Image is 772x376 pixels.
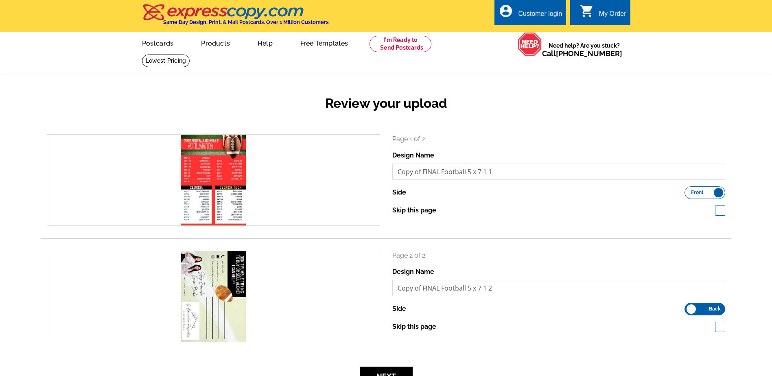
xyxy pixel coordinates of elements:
label: Skip this page [392,322,436,332]
a: shopping_cart My Order [580,9,626,19]
p: Page 1 of 2 [392,134,726,144]
label: Design Name [392,267,434,277]
div: Customer login [518,10,562,22]
span: Call [542,49,622,58]
a: [PHONE_NUMBER] [556,49,622,58]
i: shopping_cart [580,4,594,18]
a: Postcards [129,33,187,52]
div: My Order [599,10,626,22]
input: File Name [392,164,726,180]
a: Help [245,33,286,52]
input: File Name [392,280,726,296]
a: Free Templates [287,33,361,52]
span: Front [691,190,704,195]
i: account_circle [499,4,513,18]
label: Design Name [392,151,434,160]
h4: Same Day Design, Print, & Mail Postcards. Over 1 Million Customers. [163,19,330,25]
p: Page 2 of 2 [392,251,726,260]
a: Products [188,33,243,52]
label: Skip this page [392,205,436,215]
span: Need help? Are you stuck? [542,42,626,58]
a: Same Day Design, Print, & Mail Postcards. Over 1 Million Customers. [142,10,330,25]
a: account_circle Customer login [499,9,562,19]
h2: Review your upload [41,96,731,111]
label: Side [392,304,406,314]
label: Side [392,188,406,197]
img: help [518,32,542,56]
span: Back [709,307,721,311]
